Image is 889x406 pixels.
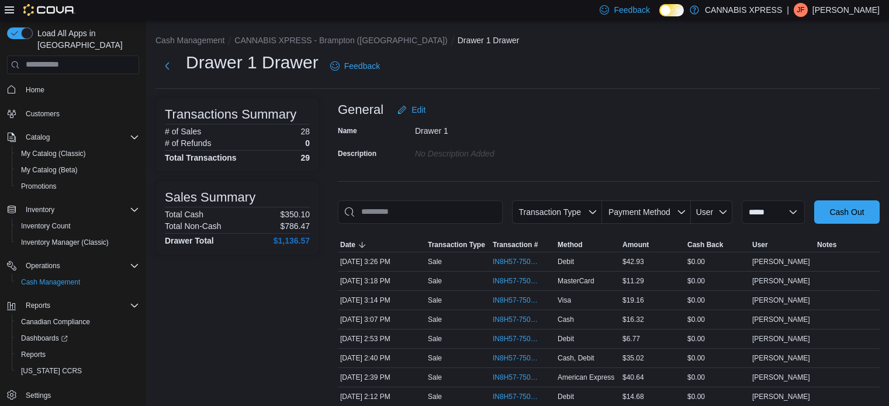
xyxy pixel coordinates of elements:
span: JF [797,3,804,17]
span: Cash Management [16,275,139,289]
span: IN8H57-750920 [493,276,541,286]
span: [PERSON_NAME] [752,373,810,382]
button: Transaction Type [512,200,602,224]
div: $0.00 [685,370,750,384]
span: Payment Method [608,207,670,217]
button: Operations [21,259,65,273]
span: Feedback [344,60,380,72]
button: Notes [815,238,880,252]
button: Operations [2,258,144,274]
span: Home [21,82,139,97]
span: Reports [21,350,46,359]
button: Catalog [2,129,144,145]
span: [PERSON_NAME] [752,315,810,324]
a: Inventory Count [16,219,75,233]
div: $0.00 [685,274,750,288]
a: Settings [21,388,56,402]
span: Catalog [26,133,50,142]
a: Reports [16,348,50,362]
span: Load All Apps in [GEOGRAPHIC_DATA] [33,27,139,51]
span: My Catalog (Beta) [21,165,78,175]
button: IN8H57-750920 [493,274,553,288]
button: Customers [2,105,144,122]
span: Inventory Manager (Classic) [16,235,139,249]
p: | [787,3,789,17]
span: $14.68 [622,392,644,401]
p: Sale [428,276,442,286]
h6: # of Refunds [165,138,211,148]
button: IN8H57-750933 [493,255,553,269]
button: Inventory [21,203,59,217]
button: Cash Back [685,238,750,252]
button: Cash Out [814,200,880,224]
div: [DATE] 3:14 PM [338,293,426,307]
button: IN8H57-750886 [493,332,553,346]
a: My Catalog (Classic) [16,147,91,161]
span: Dark Mode [659,16,660,17]
h3: General [338,103,383,117]
span: Debit [558,257,574,266]
span: My Catalog (Classic) [16,147,139,161]
a: Dashboards [12,330,144,346]
button: Promotions [12,178,144,195]
span: My Catalog (Beta) [16,163,139,177]
span: American Express [558,373,614,382]
a: Dashboards [16,331,72,345]
span: Inventory Manager (Classic) [21,238,109,247]
h6: # of Sales [165,127,201,136]
div: [DATE] 3:18 PM [338,274,426,288]
span: Settings [21,387,139,402]
span: Visa [558,296,571,305]
button: Transaction # [490,238,555,252]
button: Edit [393,98,430,122]
button: Reports [12,346,144,363]
span: IN8H57-750900 [493,315,541,324]
span: Date [340,240,355,249]
span: Settings [26,391,51,400]
span: Reports [21,299,139,313]
span: $11.29 [622,276,644,286]
h4: 29 [300,153,310,162]
p: $350.10 [280,210,310,219]
input: Dark Mode [659,4,684,16]
h3: Transactions Summary [165,107,296,122]
span: Transaction Type [518,207,581,217]
button: Catalog [21,130,54,144]
div: [DATE] 2:53 PM [338,332,426,346]
button: Home [2,81,144,98]
button: Canadian Compliance [12,314,144,330]
div: [DATE] 3:07 PM [338,313,426,327]
h4: Drawer Total [165,236,214,245]
span: Customers [21,106,139,121]
span: Cash [558,315,574,324]
h1: Drawer 1 Drawer [186,51,319,74]
p: $786.47 [280,221,310,231]
button: Reports [2,297,144,314]
button: [US_STATE] CCRS [12,363,144,379]
span: Amount [622,240,649,249]
button: Method [555,238,620,252]
h3: Sales Summary [165,190,255,204]
div: $0.00 [685,293,750,307]
span: Debit [558,392,574,401]
div: [DATE] 2:39 PM [338,370,426,384]
span: IN8H57-750844 [493,392,541,401]
button: Date [338,238,426,252]
span: IN8H57-750933 [493,257,541,266]
span: [PERSON_NAME] [752,257,810,266]
span: $42.93 [622,257,644,266]
button: Cash Management [155,36,224,45]
button: Inventory [2,202,144,218]
button: CANNABIS XPRESS - Brampton ([GEOGRAPHIC_DATA]) [234,36,447,45]
a: Feedback [326,54,385,78]
input: This is a search bar. As you type, the results lower in the page will automatically filter. [338,200,503,224]
span: Inventory [21,203,139,217]
span: [PERSON_NAME] [752,353,810,363]
button: User [691,200,732,224]
span: Cash Management [21,277,80,287]
span: $6.77 [622,334,640,343]
span: Home [26,85,44,95]
span: [PERSON_NAME] [752,296,810,305]
span: Feedback [614,4,649,16]
span: IN8H57-750877 [493,373,541,382]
